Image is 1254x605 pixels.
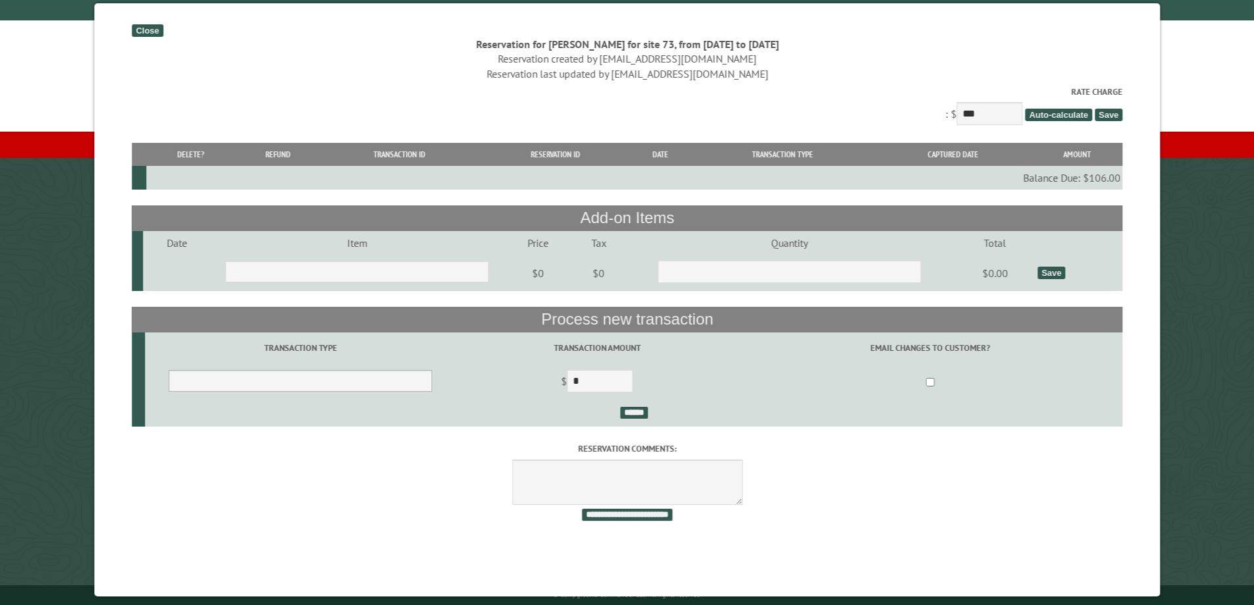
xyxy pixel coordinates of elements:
[954,231,1035,255] td: Total
[1025,109,1092,121] span: Auto-calculate
[456,364,738,401] td: $
[145,166,1122,190] td: Balance Due: $106.00
[1031,143,1122,166] th: Amount
[504,231,572,255] td: Price
[147,342,454,354] label: Transaction Type
[1037,267,1065,279] div: Save
[132,66,1122,81] div: Reservation last updated by [EMAIL_ADDRESS][DOMAIN_NAME]
[145,143,235,166] th: Delete?
[875,143,1031,166] th: Captured Date
[132,51,1122,66] div: Reservation created by [EMAIL_ADDRESS][DOMAIN_NAME]
[740,342,1120,354] label: Email changes to customer?
[572,231,625,255] td: Tax
[479,143,631,166] th: Reservation ID
[457,342,736,354] label: Transaction Amount
[625,231,954,255] td: Quantity
[132,24,163,37] div: Close
[132,86,1122,98] label: Rate Charge
[631,143,690,166] th: Date
[690,143,875,166] th: Transaction Type
[132,205,1122,230] th: Add-on Items
[553,591,702,599] small: © Campground Commander LLC. All rights reserved.
[132,37,1122,51] div: Reservation for [PERSON_NAME] for site 73, from [DATE] to [DATE]
[504,255,572,292] td: $0
[143,231,209,255] td: Date
[319,143,479,166] th: Transaction ID
[1095,109,1122,121] span: Save
[132,442,1122,455] label: Reservation comments:
[572,255,625,292] td: $0
[210,231,504,255] td: Item
[132,86,1122,128] div: : $
[236,143,320,166] th: Refund
[954,255,1035,292] td: $0.00
[132,307,1122,332] th: Process new transaction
